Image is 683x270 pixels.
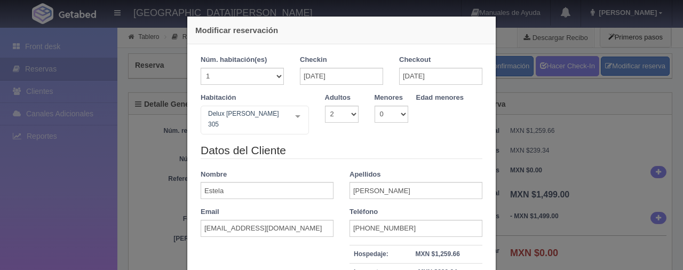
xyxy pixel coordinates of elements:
[201,170,227,180] label: Nombre
[325,93,351,103] label: Adultos
[375,93,403,103] label: Menores
[201,55,267,65] label: Núm. habitación(es)
[350,245,393,263] th: Hospedaje:
[195,25,488,36] h4: Modificar reservación
[300,55,327,65] label: Checkin
[416,93,464,103] label: Edad menores
[399,55,431,65] label: Checkout
[205,108,287,130] span: Delux [PERSON_NAME] 305
[205,108,212,125] input: Seleccionar hab.
[201,142,482,159] legend: Datos del Cliente
[201,93,236,103] label: Habitación
[399,68,482,85] input: DD-MM-AAAA
[415,250,459,258] strong: MXN $1,259.66
[201,207,219,217] label: Email
[350,207,378,217] label: Teléfono
[300,68,383,85] input: DD-MM-AAAA
[350,170,381,180] label: Apellidos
